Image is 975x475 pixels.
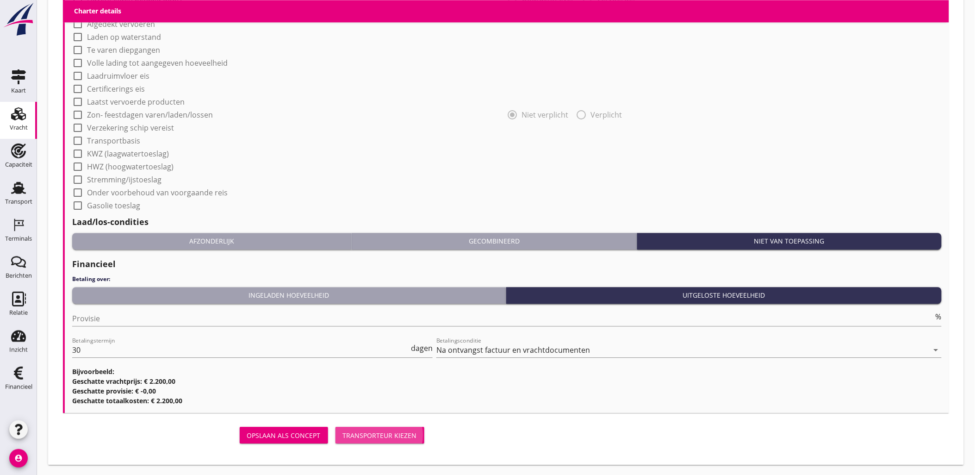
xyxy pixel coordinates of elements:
h3: Geschatte vrachtprijs: € 2.200,00 [72,376,942,386]
div: Ingeladen hoeveelheid [76,290,502,300]
div: Relatie [9,310,28,316]
i: arrow_drop_down [931,344,942,356]
div: % [934,313,942,320]
button: Opslaan als concept [240,427,328,444]
div: Niet van toepassing [641,236,938,246]
div: Na ontvangst factuur en vrachtdocumenten [436,346,590,354]
button: Gecombineerd [352,233,637,250]
h3: Bijvoorbeeld: [72,367,942,376]
input: Betalingstermijn [72,343,409,357]
i: account_circle [9,449,28,468]
div: dagen [409,344,433,352]
button: Uitgeloste hoeveelheid [506,287,942,304]
div: Gecombineerd [355,236,633,246]
button: Niet van toepassing [637,233,942,250]
div: Terminals [5,236,32,242]
label: KWZ (laagwatertoeslag) [87,149,169,158]
label: Transportbasis [87,136,140,145]
div: Afzonderlijk [76,236,348,246]
label: Verzekering schip vereist [87,123,174,132]
label: Onder voorbehoud van voorgaande reis [87,188,228,197]
label: HWZ (hoogwatertoeslag) [87,162,174,171]
div: Capaciteit [5,162,32,168]
label: Stremming/ijstoeslag [87,175,161,184]
button: Ingeladen hoeveelheid [72,287,506,304]
div: Transport [5,199,32,205]
label: Brandstofkosten betaald door: [87,6,194,16]
label: Zon- feestdagen varen/laden/lossen [87,110,213,119]
div: Uitgeloste hoeveelheid [510,290,938,300]
div: Berichten [6,273,32,279]
div: Opslaan als concept [247,431,321,440]
label: Gasolie toeslag [87,201,140,210]
h3: Geschatte provisie: € -0,00 [72,386,942,396]
label: Afgedekt vervoeren [87,19,155,29]
h4: Betaling over: [72,275,942,283]
label: Volle lading tot aangegeven hoeveelheid [87,58,228,68]
label: Certificerings eis [87,84,145,94]
img: logo-small.a267ee39.svg [2,2,35,37]
div: Inzicht [9,347,28,353]
label: Laadruimvloer eis [87,71,149,81]
h3: Geschatte totaalkosten: € 2.200,00 [72,396,942,406]
div: Financieel [5,384,32,390]
div: Vracht [10,125,28,131]
label: Laatst vervoerde producten [87,97,185,106]
label: Laden op waterstand [87,32,161,42]
h2: Financieel [72,258,942,270]
button: Transporteur kiezen [335,427,424,444]
div: Transporteur kiezen [343,431,417,440]
button: Afzonderlijk [72,233,352,250]
div: Kaart [11,87,26,94]
label: Te varen diepgangen [87,45,160,55]
h2: Laad/los-condities [72,216,942,228]
input: Provisie [72,311,934,326]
